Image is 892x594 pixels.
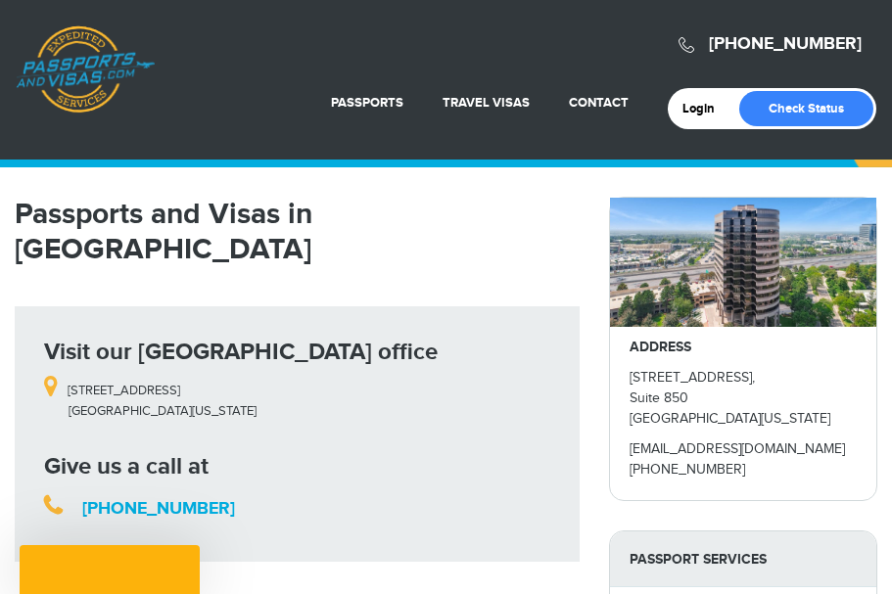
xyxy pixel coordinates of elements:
a: Travel Visas [443,95,530,111]
strong: PASSPORT SERVICES [610,531,876,587]
a: [PHONE_NUMBER] [630,462,745,478]
a: Login [682,101,728,116]
p: [STREET_ADDRESS] [GEOGRAPHIC_DATA][US_STATE] [44,369,565,421]
a: Check Status [739,91,873,126]
a: Passports & [DOMAIN_NAME] [16,25,155,114]
img: passportsandvisas_denver_5251_dtc_parkway_-_28de80_-_029b8f063c7946511503b0bb3931d518761db640.jpg [610,198,876,327]
a: [EMAIL_ADDRESS][DOMAIN_NAME] [630,441,845,457]
a: Passports [331,95,403,111]
h1: Passports and Visas in [GEOGRAPHIC_DATA] [15,197,580,267]
strong: Visit our [GEOGRAPHIC_DATA] office [44,338,438,366]
p: [STREET_ADDRESS], Suite 850 [GEOGRAPHIC_DATA][US_STATE] [630,368,857,430]
strong: Give us a call at [44,452,209,480]
strong: ADDRESS [630,339,691,355]
a: Contact [569,95,629,111]
a: [PHONE_NUMBER] [82,498,235,520]
a: [PHONE_NUMBER] [709,33,862,55]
